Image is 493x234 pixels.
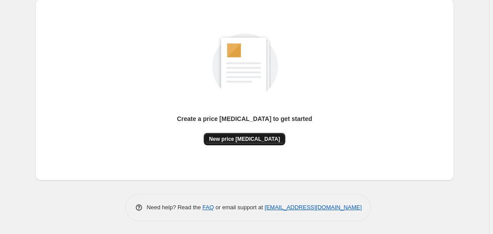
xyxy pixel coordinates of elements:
[204,133,285,145] button: New price [MEDICAL_DATA]
[209,136,280,143] span: New price [MEDICAL_DATA]
[147,204,203,211] span: Need help? Read the
[202,204,214,211] a: FAQ
[265,204,362,211] a: [EMAIL_ADDRESS][DOMAIN_NAME]
[214,204,265,211] span: or email support at
[177,114,312,123] p: Create a price [MEDICAL_DATA] to get started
